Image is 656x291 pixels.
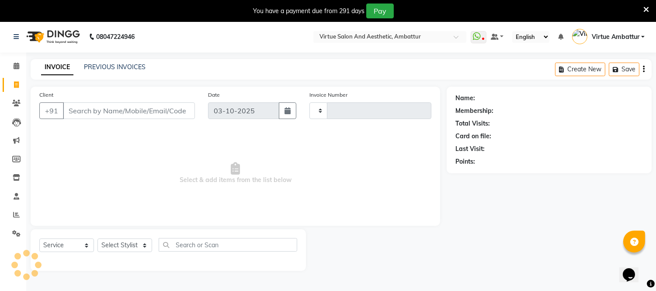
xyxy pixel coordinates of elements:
[572,29,587,44] img: Virtue Ambattur
[309,91,347,99] label: Invoice Number
[455,119,490,128] div: Total Visits:
[39,91,53,99] label: Client
[96,25,135,49] b: 08047224946
[455,157,475,166] div: Points:
[455,106,493,116] div: Membership:
[253,7,364,16] div: You have a payment due from 291 days
[39,102,64,119] button: +91
[63,102,195,119] input: Search by Name/Mobile/Email/Code
[159,238,297,252] input: Search or Scan
[555,63,605,76] button: Create New
[366,4,394,18] button: Pay
[455,94,475,103] div: Name:
[41,60,73,75] a: INVOICE
[592,32,639,42] span: Virtue Ambattur
[455,132,491,141] div: Card on file:
[208,91,220,99] label: Date
[619,256,647,282] iframe: chat widget
[455,144,485,154] div: Last Visit:
[84,63,146,71] a: PREVIOUS INVOICES
[609,63,639,76] button: Save
[39,130,431,217] span: Select & add items from the list below
[22,25,82,49] img: logo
